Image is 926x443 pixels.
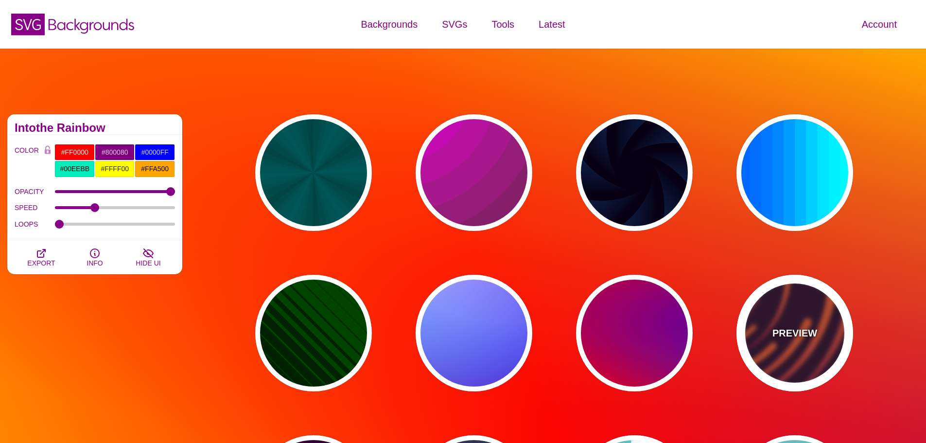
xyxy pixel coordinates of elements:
button: animated blue and pink gradient [416,275,532,391]
a: Tools [479,10,526,39]
label: SPEED [15,201,55,214]
button: aperture style background animated to open [576,114,693,231]
a: Backgrounds [349,10,430,39]
button: animated gradient that changes to each color of the rainbow [576,275,693,391]
label: LOOPS [15,218,55,230]
h2: Intothe Rainbow [15,124,175,132]
button: HIDE UI [122,240,175,274]
button: PREVIEWa slow spinning tornado of design elements [736,275,853,391]
span: EXPORT [27,259,55,267]
button: Color Lock [40,144,55,158]
button: alternating stripes that get larger and smaller in a ripple pattern [255,275,372,391]
button: green rave light effect animated background [255,114,372,231]
p: PREVIEW [772,326,817,340]
button: blue colors that transform in a fanning motion [736,114,853,231]
span: HIDE UI [136,259,160,267]
label: OPACITY [15,185,55,198]
a: Latest [526,10,577,39]
span: INFO [87,259,103,267]
a: Account [850,10,909,39]
button: INFO [68,240,122,274]
button: EXPORT [15,240,68,274]
button: pink circles in circles pulsating background [416,114,532,231]
label: COLOR [15,144,40,177]
a: SVGs [430,10,479,39]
